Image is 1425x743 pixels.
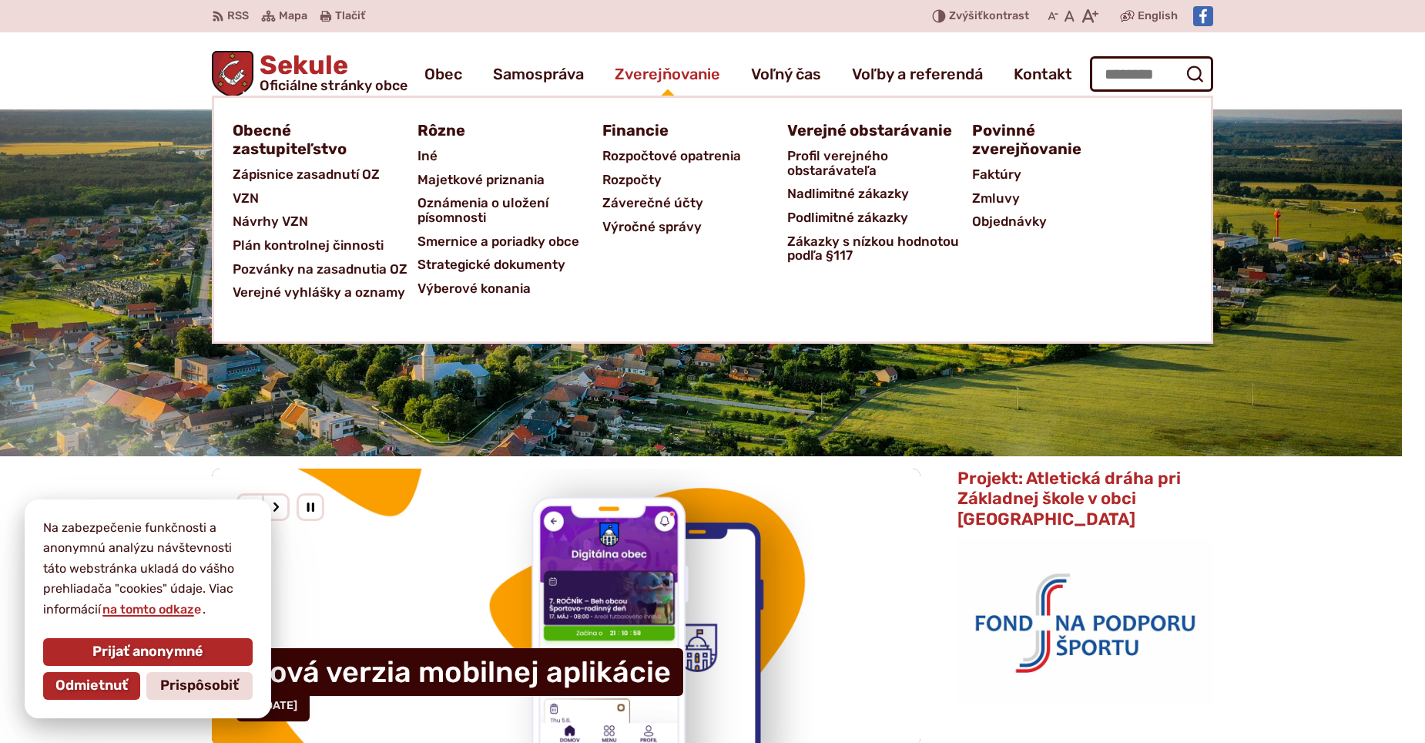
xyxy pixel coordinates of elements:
[101,602,203,617] a: na tomto odkaze
[787,206,908,230] span: Podlimitné zákazky
[227,7,249,25] span: RSS
[262,493,290,521] div: Nasledujúci slajd
[602,191,703,215] span: Záverečné účty
[602,116,769,144] a: Financie
[602,191,787,215] a: Záverečné účty
[751,52,821,96] a: Voľný čas
[43,638,253,666] button: Prijať anonymné
[233,257,417,281] a: Pozvánky na zasadnutia OZ
[602,144,741,168] span: Rozpočtové opatrenia
[43,518,253,620] p: Na zabezpečenie funkčnosti a anonymnú analýzu návštevnosti táto webstránka ukladá do vášho prehli...
[417,277,602,301] a: Výberové konania
[787,230,972,267] a: Zákazky s nízkou hodnotou podľa §117
[212,51,407,97] a: Logo Sekule, prejsť na domovskú stránku.
[297,493,324,521] div: Pozastaviť pohyb slajdera
[602,144,787,168] a: Rozpočtové opatrenia
[417,144,602,168] a: Iné
[233,281,417,304] a: Verejné vyhlášky a oznamy
[92,644,203,661] span: Prijať anonymné
[260,79,407,92] span: Oficiálne stránky obce
[233,281,405,304] span: Verejné vyhlášky a oznamy
[1138,7,1178,25] span: English
[261,699,297,712] span: [DATE]
[602,215,702,239] span: Výročné správy
[417,230,579,254] span: Smernice a poriadky obce
[957,538,1213,704] img: logo_fnps.png
[335,10,365,23] span: Tlačiť
[417,230,602,254] a: Smernice a poriadky obce
[787,144,972,182] a: Profil verejného obstarávateľa
[787,182,909,206] span: Nadlimitné zákazky
[417,168,602,192] a: Majetkové priznania
[55,677,128,694] span: Odmietnuť
[233,163,380,187] span: Zápisnice zasadnutí OZ
[957,468,1181,530] span: Projekt: Atletická dráha pri Základnej škole v obci [GEOGRAPHIC_DATA]
[972,163,1157,187] a: Faktúry
[233,234,384,257] span: Plán kontrolnej činnosti
[1193,6,1213,26] img: Prejsť na Facebook stránku
[236,648,683,696] h4: Nová verzia mobilnej aplikácie
[146,672,253,700] button: Prispôsobiť
[424,52,462,96] a: Obec
[602,168,662,192] span: Rozpočty
[233,163,417,187] a: Zápisnice zasadnutí OZ
[236,493,264,521] div: Predošlý slajd
[602,116,669,144] span: Financie
[972,187,1157,210] a: Zmluvy
[233,187,259,210] span: VZN
[972,210,1047,234] span: Objednávky
[233,234,417,257] a: Plán kontrolnej činnosti
[852,52,983,96] a: Voľby a referendá
[417,253,565,277] span: Strategické dokumenty
[972,187,1020,210] span: Zmluvy
[787,116,954,144] a: Verejné obstarávanie
[787,116,952,144] span: Verejné obstarávanie
[233,210,417,234] a: Návrhy VZN
[615,52,720,96] a: Zverejňovanie
[233,210,308,234] span: Návrhy VZN
[417,168,545,192] span: Majetkové priznania
[602,215,787,239] a: Výročné správy
[233,187,417,210] a: VZN
[493,52,584,96] a: Samospráva
[417,144,438,168] span: Iné
[787,182,972,206] a: Nadlimitné zákazky
[160,677,239,694] span: Prispôsobiť
[253,52,407,92] h1: Sekule
[1014,52,1072,96] a: Kontakt
[233,257,407,281] span: Pozvánky na zasadnutia OZ
[972,210,1157,234] a: Objednávky
[787,206,972,230] a: Podlimitné zákazky
[417,116,465,144] span: Rôzne
[417,253,602,277] a: Strategické dokumenty
[43,672,140,700] button: Odmietnuť
[972,163,1021,187] span: Faktúry
[212,51,253,97] img: Prejsť na domovskú stránku
[949,9,983,22] span: Zvýšiť
[417,277,531,301] span: Výberové konania
[417,116,584,144] a: Rôzne
[949,10,1029,23] span: kontrast
[602,168,787,192] a: Rozpočty
[279,7,307,25] span: Mapa
[233,116,399,163] a: Obecné zastupiteľstvo
[1135,7,1181,25] a: English
[972,116,1138,163] a: Povinné zverejňovanie
[417,191,602,229] a: Oznámenia o uložení písomnosti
